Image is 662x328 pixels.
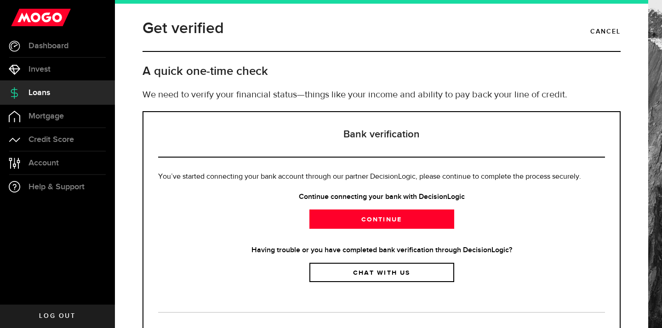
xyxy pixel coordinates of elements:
[623,289,662,328] iframe: LiveChat chat widget
[158,192,605,203] strong: Continue connecting your bank with DecisionLogic
[29,136,74,144] span: Credit Score
[39,313,75,319] span: Log out
[158,112,605,158] h3: Bank verification
[309,209,454,229] a: Continue
[29,89,50,97] span: Loans
[158,245,605,256] strong: Having trouble or you have completed bank verification through DecisionLogic?
[143,64,621,79] h2: A quick one-time check
[143,88,621,102] p: We need to verify your financial status—things like your income and ability to pay back your line...
[29,159,59,167] span: Account
[143,17,224,40] h1: Get verified
[29,183,85,191] span: Help & Support
[29,112,64,120] span: Mortgage
[29,65,51,74] span: Invest
[590,24,621,40] a: Cancel
[158,173,581,181] span: You’ve started connecting your bank account through our partner DecisionLogic, please continue to...
[309,263,454,282] a: Chat with us
[29,42,68,50] span: Dashboard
